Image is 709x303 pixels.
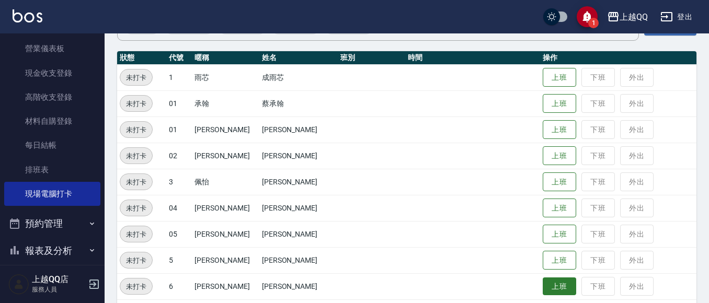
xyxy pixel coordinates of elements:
[4,182,100,206] a: 現場電腦打卡
[4,158,100,182] a: 排班表
[405,51,540,65] th: 時間
[4,210,100,237] button: 預約管理
[259,273,338,299] td: [PERSON_NAME]
[620,10,648,24] div: 上越QQ
[259,64,338,90] td: 成雨芯
[192,195,259,221] td: [PERSON_NAME]
[192,143,259,169] td: [PERSON_NAME]
[120,229,152,240] span: 未打卡
[4,109,100,133] a: 材料自購登錄
[259,195,338,221] td: [PERSON_NAME]
[32,274,85,285] h5: 上越QQ店
[192,64,259,90] td: 雨芯
[192,221,259,247] td: [PERSON_NAME]
[120,203,152,214] span: 未打卡
[192,273,259,299] td: [PERSON_NAME]
[588,18,599,28] span: 1
[192,90,259,116] td: 承翰
[120,124,152,135] span: 未打卡
[259,143,338,169] td: [PERSON_NAME]
[166,116,192,143] td: 01
[166,51,192,65] th: 代號
[543,146,576,166] button: 上班
[4,237,100,264] button: 報表及分析
[192,247,259,273] td: [PERSON_NAME]
[120,255,152,266] span: 未打卡
[543,251,576,270] button: 上班
[543,172,576,192] button: 上班
[166,143,192,169] td: 02
[13,9,42,22] img: Logo
[166,273,192,299] td: 6
[120,150,152,161] span: 未打卡
[4,85,100,109] a: 高階收支登錄
[166,90,192,116] td: 01
[543,94,576,113] button: 上班
[259,221,338,247] td: [PERSON_NAME]
[543,277,576,296] button: 上班
[32,285,85,294] p: 服務人員
[166,169,192,195] td: 3
[166,221,192,247] td: 05
[4,61,100,85] a: 現金收支登錄
[338,51,405,65] th: 班別
[656,7,696,27] button: 登出
[540,51,696,65] th: 操作
[543,120,576,139] button: 上班
[259,90,338,116] td: 蔡承翰
[166,247,192,273] td: 5
[4,37,100,61] a: 營業儀表板
[259,116,338,143] td: [PERSON_NAME]
[192,116,259,143] td: [PERSON_NAME]
[543,225,576,244] button: 上班
[259,169,338,195] td: [PERSON_NAME]
[543,68,576,87] button: 上班
[120,72,152,83] span: 未打卡
[259,247,338,273] td: [PERSON_NAME]
[603,6,652,28] button: 上越QQ
[4,133,100,157] a: 每日結帳
[4,264,100,291] button: 客戶管理
[192,169,259,195] td: 佩怡
[192,51,259,65] th: 暱稱
[577,6,598,27] button: save
[8,274,29,295] img: Person
[166,195,192,221] td: 04
[120,177,152,188] span: 未打卡
[259,51,338,65] th: 姓名
[120,98,152,109] span: 未打卡
[117,51,166,65] th: 狀態
[120,281,152,292] span: 未打卡
[166,64,192,90] td: 1
[543,199,576,218] button: 上班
